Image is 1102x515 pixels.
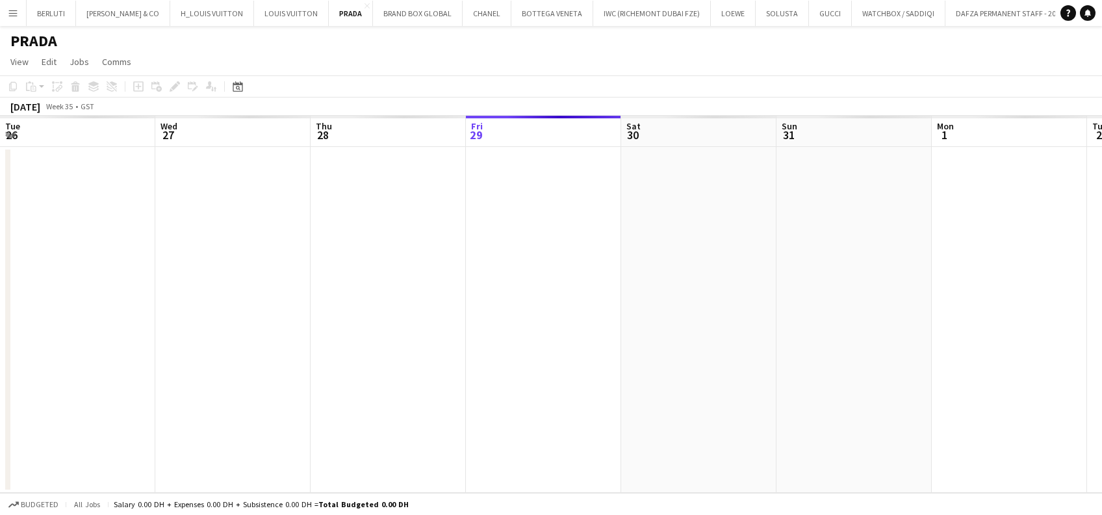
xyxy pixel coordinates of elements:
[937,120,954,132] span: Mon
[471,120,483,132] span: Fri
[43,101,75,111] span: Week 35
[160,120,177,132] span: Wed
[624,127,641,142] span: 30
[593,1,711,26] button: IWC (RICHEMONT DUBAI FZE)
[42,56,57,68] span: Edit
[102,56,131,68] span: Comms
[809,1,852,26] button: GUCCI
[170,1,254,26] button: H_LOUIS VUITTON
[97,53,136,70] a: Comms
[756,1,809,26] button: SOLUSTA
[852,1,945,26] button: WATCHBOX / SADDIQI
[81,101,94,111] div: GST
[318,499,409,509] span: Total Budgeted 0.00 DH
[935,127,954,142] span: 1
[10,31,57,51] h1: PRADA
[71,499,103,509] span: All jobs
[76,1,170,26] button: [PERSON_NAME] & CO
[5,120,20,132] span: Tue
[3,127,20,142] span: 26
[21,500,58,509] span: Budgeted
[945,1,1093,26] button: DAFZA PERMANENT STAFF - 2019/2025
[314,127,332,142] span: 28
[373,1,463,26] button: BRAND BOX GLOBAL
[463,1,511,26] button: CHANEL
[254,1,329,26] button: LOUIS VUITTON
[782,120,797,132] span: Sun
[10,56,29,68] span: View
[114,499,409,509] div: Salary 0.00 DH + Expenses 0.00 DH + Subsistence 0.00 DH =
[316,120,332,132] span: Thu
[6,497,60,512] button: Budgeted
[469,127,483,142] span: 29
[27,1,76,26] button: BERLUTI
[10,100,40,113] div: [DATE]
[5,53,34,70] a: View
[626,120,641,132] span: Sat
[780,127,797,142] span: 31
[329,1,373,26] button: PRADA
[159,127,177,142] span: 27
[70,56,89,68] span: Jobs
[64,53,94,70] a: Jobs
[711,1,756,26] button: LOEWE
[36,53,62,70] a: Edit
[511,1,593,26] button: BOTTEGA VENETA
